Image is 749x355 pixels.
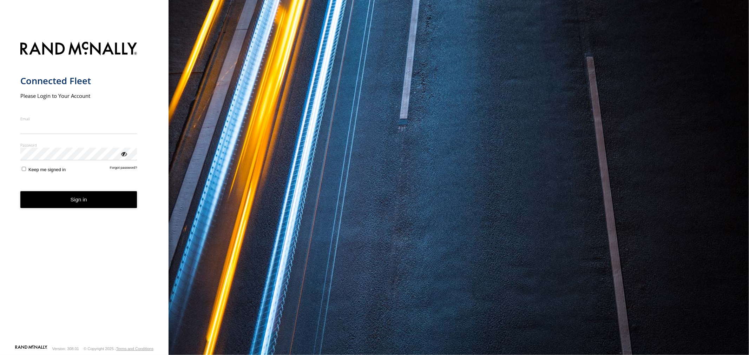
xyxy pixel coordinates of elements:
[28,167,66,172] span: Keep me signed in
[20,40,137,58] img: Rand McNally
[120,150,127,157] div: ViewPassword
[20,142,137,148] label: Password
[52,347,79,351] div: Version: 308.01
[110,166,137,172] a: Forgot password?
[15,345,47,352] a: Visit our Website
[116,347,153,351] a: Terms and Conditions
[20,38,149,344] form: main
[20,75,137,87] h1: Connected Fleet
[20,92,137,99] h2: Please Login to Your Account
[84,347,153,351] div: © Copyright 2025 -
[22,167,26,171] input: Keep me signed in
[20,116,137,121] label: Email
[20,191,137,208] button: Sign in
